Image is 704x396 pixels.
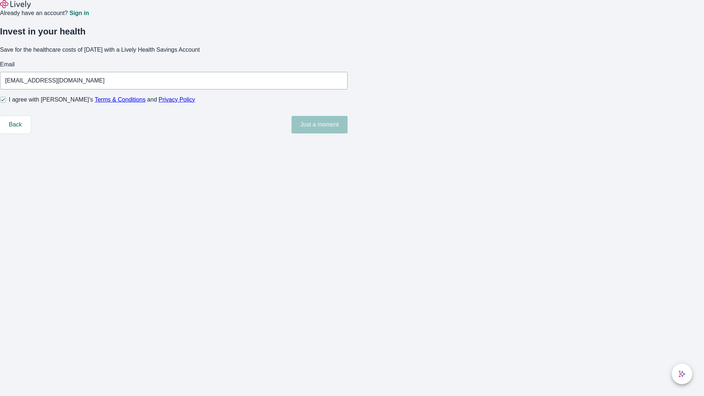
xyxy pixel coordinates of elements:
a: Privacy Policy [159,96,195,103]
a: Sign in [69,10,89,16]
svg: Lively AI Assistant [678,370,686,378]
span: I agree with [PERSON_NAME]’s and [9,95,195,104]
a: Terms & Conditions [95,96,146,103]
button: chat [672,364,692,384]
